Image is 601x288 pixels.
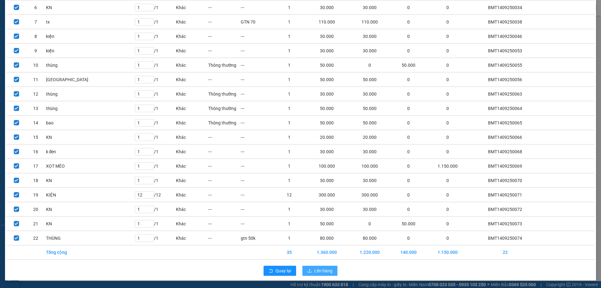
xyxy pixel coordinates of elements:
[240,29,273,44] td: ---
[426,0,469,15] td: 0
[426,159,469,173] td: 1.150.000
[208,0,240,15] td: ---
[240,87,273,101] td: ---
[240,159,273,173] td: ---
[135,87,176,101] td: / 1
[306,15,348,29] td: 110.000
[46,188,135,202] td: KIỆN
[348,159,391,173] td: 100.000
[176,101,208,116] td: Khác
[46,217,135,231] td: KN
[3,44,43,51] li: VP Buôn Mê Thuột
[348,58,391,72] td: 0
[26,231,45,245] td: 22
[240,44,273,58] td: ---
[391,72,426,87] td: 0
[135,217,176,231] td: / 1
[426,217,469,231] td: 0
[348,0,391,15] td: 30.000
[208,87,240,101] td: Thông thường
[306,116,348,130] td: 50.000
[26,144,45,159] td: 16
[469,116,541,130] td: BMT1409250065
[26,15,45,29] td: 7
[348,44,391,58] td: 30.000
[426,58,469,72] td: 0
[306,87,348,101] td: 30.000
[135,29,176,44] td: / 1
[176,72,208,87] td: Khác
[240,202,273,217] td: ---
[391,44,426,58] td: 0
[426,101,469,116] td: 0
[469,159,541,173] td: BMT1409250069
[469,217,541,231] td: BMT1409250073
[426,15,469,29] td: 0
[469,173,541,188] td: BMT1409250070
[240,101,273,116] td: ---
[348,29,391,44] td: 30.000
[208,173,240,188] td: ---
[46,101,135,116] td: thùng
[426,188,469,202] td: 0
[391,0,426,15] td: 0
[43,44,83,65] li: VP [GEOGRAPHIC_DATA]
[176,58,208,72] td: Khác
[348,173,391,188] td: 30.000
[391,101,426,116] td: 0
[176,159,208,173] td: Khác
[46,130,135,144] td: KN
[273,29,306,44] td: 1
[46,58,135,72] td: thùng
[391,245,426,259] td: 140.000
[46,44,135,58] td: kiện
[26,58,45,72] td: 10
[26,202,45,217] td: 20
[240,217,273,231] td: ---
[302,266,337,276] button: uploadLên hàng
[426,202,469,217] td: 0
[208,58,240,72] td: Thông thường
[46,159,135,173] td: XỌT MÈO
[135,231,176,245] td: / 1
[135,202,176,217] td: / 1
[348,245,391,259] td: 1.220.000
[26,87,45,101] td: 12
[391,130,426,144] td: 0
[306,202,348,217] td: 30.000
[469,58,541,72] td: BMT1409250055
[306,159,348,173] td: 100.000
[269,269,273,274] span: rollback
[348,15,391,29] td: 110.000
[176,130,208,144] td: Khác
[240,231,273,245] td: gtn 50k
[306,173,348,188] td: 30.000
[176,44,208,58] td: Khác
[26,29,45,44] td: 8
[208,130,240,144] td: ---
[273,72,306,87] td: 1
[426,245,469,259] td: 1.150.000
[273,173,306,188] td: 1
[176,173,208,188] td: Khác
[135,0,176,15] td: / 1
[176,144,208,159] td: Khác
[46,87,135,101] td: thùng
[306,245,348,259] td: 1.360.000
[306,231,348,245] td: 80.000
[273,44,306,58] td: 1
[240,144,273,159] td: ---
[348,87,391,101] td: 30.000
[391,144,426,159] td: 0
[273,217,306,231] td: 1
[391,116,426,130] td: 0
[46,202,135,217] td: KN
[208,231,240,245] td: ---
[176,231,208,245] td: Khác
[469,130,541,144] td: BMT1409250066
[240,188,273,202] td: ---
[176,188,208,202] td: Khác
[208,217,240,231] td: ---
[176,0,208,15] td: Khác
[46,0,135,15] td: KN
